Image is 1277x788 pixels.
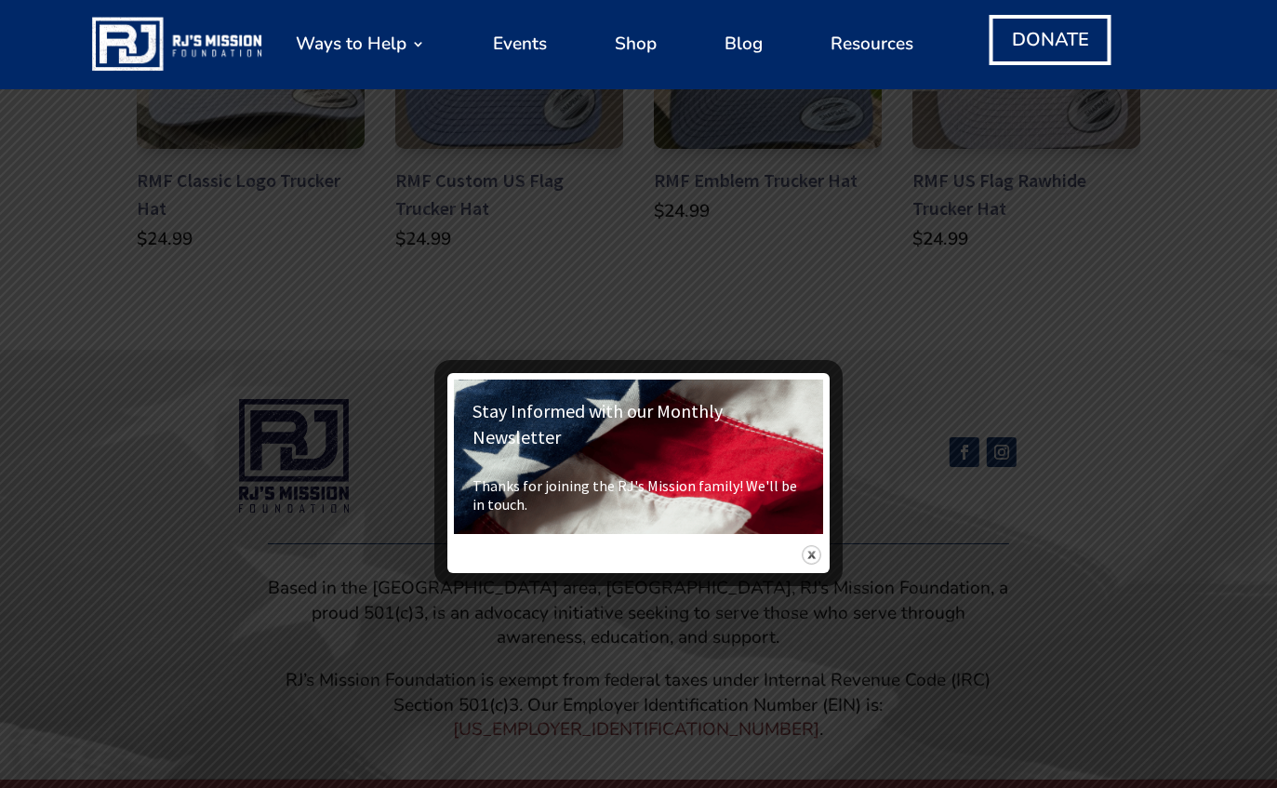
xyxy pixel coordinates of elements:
[802,545,821,565] img: Close
[831,8,913,79] a: Resources
[472,476,805,515] iframe: Form 0
[725,8,763,79] a: Blog
[296,8,425,79] a: Ways to Help
[493,8,547,79] a: Events
[990,15,1111,65] a: DONATE
[472,398,805,450] div: Stay Informed with our Monthly Newsletter
[615,8,657,79] a: Shop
